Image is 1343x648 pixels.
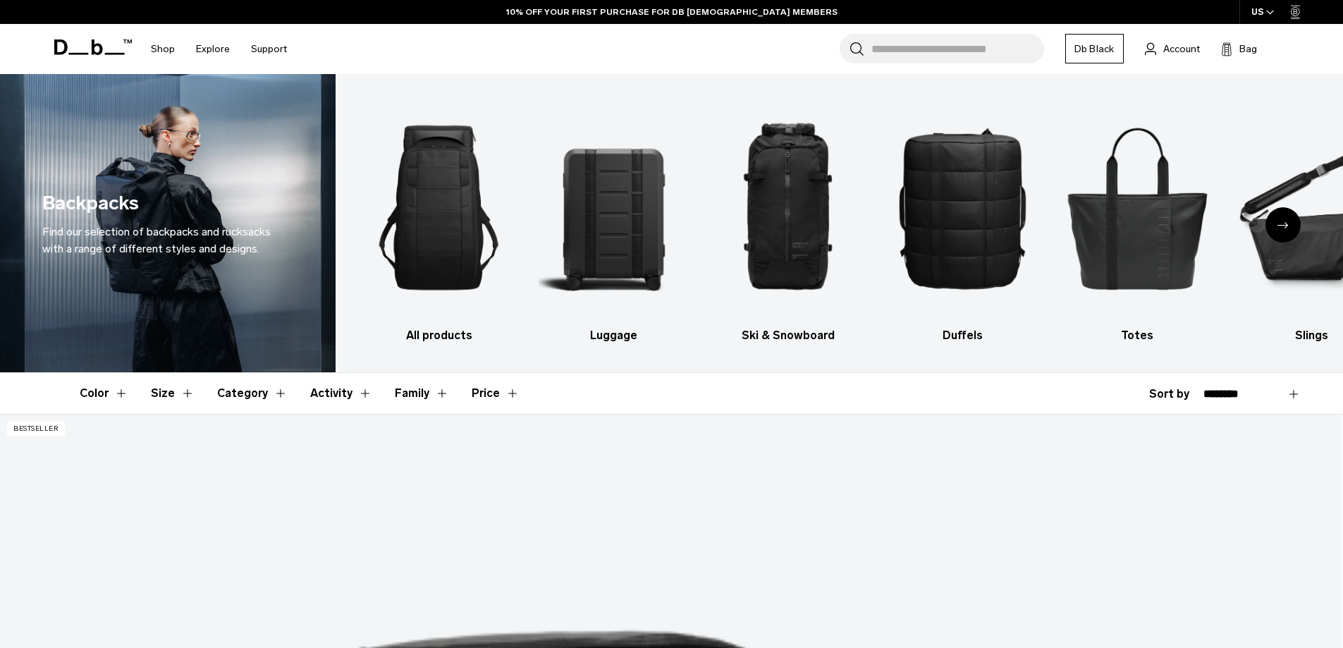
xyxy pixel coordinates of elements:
img: Db [539,95,689,320]
img: Db [364,95,514,320]
a: Db Totes [1062,95,1213,344]
li: 1 / 10 [364,95,514,344]
p: Bestseller [7,422,65,436]
h3: Totes [1062,327,1213,344]
a: Db All products [364,95,514,344]
span: Bag [1239,42,1257,56]
li: 3 / 10 [713,95,864,344]
h3: Luggage [539,327,689,344]
a: Explore [196,24,230,74]
span: Account [1163,42,1200,56]
img: Db [888,95,1038,320]
a: Db Black [1065,34,1124,63]
button: Toggle Filter [151,373,195,414]
a: Db Duffels [888,95,1038,344]
button: Toggle Filter [217,373,288,414]
a: Db Ski & Snowboard [713,95,864,344]
a: Account [1145,40,1200,57]
button: Toggle Filter [80,373,128,414]
h1: Backpacks [42,189,139,218]
h3: Ski & Snowboard [713,327,864,344]
a: Db Luggage [539,95,689,344]
button: Bag [1221,40,1257,57]
li: 4 / 10 [888,95,1038,344]
nav: Main Navigation [140,24,298,74]
button: Toggle Price [472,373,520,414]
button: Toggle Filter [310,373,372,414]
li: 2 / 10 [539,95,689,344]
h3: Duffels [888,327,1038,344]
img: Db [713,95,864,320]
a: Support [251,24,287,74]
a: 10% OFF YOUR FIRST PURCHASE FOR DB [DEMOGRAPHIC_DATA] MEMBERS [506,6,838,18]
button: Toggle Filter [395,373,449,414]
div: Next slide [1265,207,1301,243]
img: Db [1062,95,1213,320]
span: Find our selection of backpacks and rucksacks with a range of different styles and designs. [42,225,271,255]
li: 5 / 10 [1062,95,1213,344]
a: Shop [151,24,175,74]
h3: All products [364,327,514,344]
